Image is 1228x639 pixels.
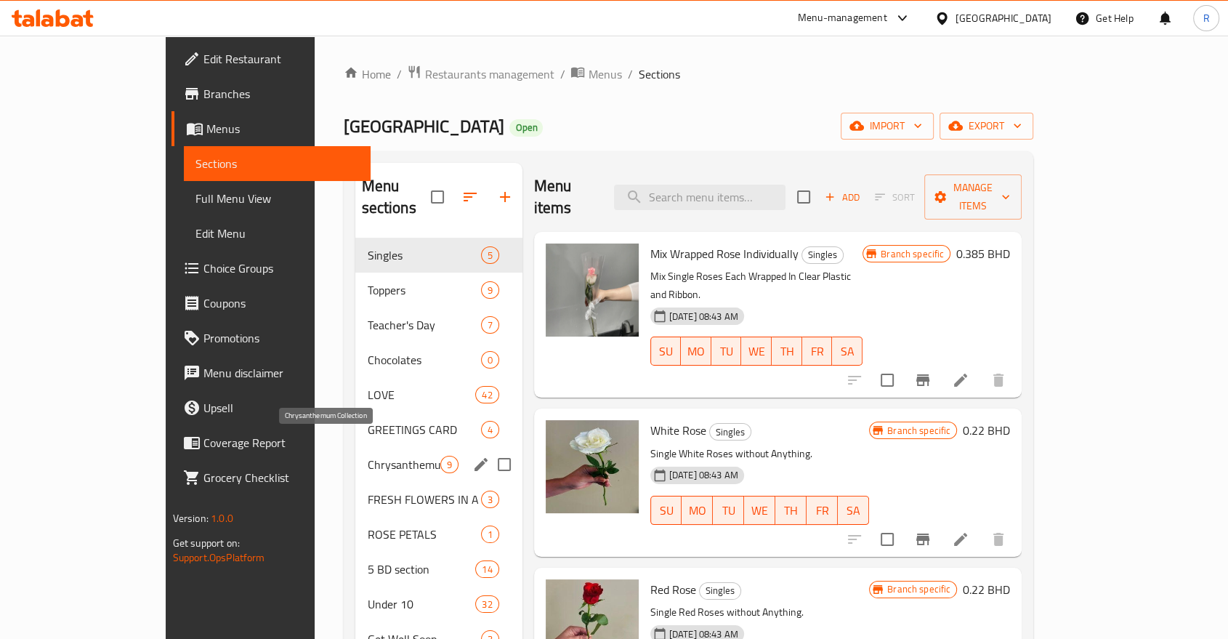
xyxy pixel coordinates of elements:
[807,496,838,525] button: FR
[713,496,744,525] button: TU
[750,500,769,521] span: WE
[203,260,359,277] span: Choice Groups
[981,363,1016,398] button: delete
[844,500,863,521] span: SA
[546,244,639,337] img: Mix Wrapped Rose Individually
[171,425,371,460] a: Coverage Report
[772,337,802,366] button: TH
[775,496,807,525] button: TH
[470,454,492,475] button: edit
[361,175,430,219] h2: Menu sections
[355,377,522,412] div: LOVE42
[819,186,865,209] span: Add item
[710,424,751,441] span: Singles
[802,246,843,263] span: Singles
[367,386,475,403] span: LOVE
[956,10,1051,26] div: [GEOGRAPHIC_DATA]
[963,420,1010,441] h6: 0.22 BHD
[700,582,740,599] span: Singles
[570,65,621,84] a: Menus
[657,500,676,521] span: SU
[819,186,865,209] button: Add
[367,456,440,473] span: Chrysanthemum Collection
[355,517,522,552] div: ROSE PETALS1
[367,421,480,438] span: GREETINGS CARD
[627,65,632,83] li: /
[812,500,832,521] span: FR
[747,341,766,362] span: WE
[981,522,1016,557] button: delete
[788,182,819,212] span: Select section
[951,117,1022,135] span: export
[367,246,480,264] div: Singles
[681,337,711,366] button: MO
[687,341,706,362] span: MO
[476,388,498,402] span: 42
[881,582,956,596] span: Branch specific
[482,318,498,332] span: 7
[940,113,1033,140] button: export
[488,180,522,214] button: Add section
[963,579,1010,600] h6: 0.22 BHD
[481,421,499,438] div: items
[355,238,522,273] div: Singles5
[509,119,543,137] div: Open
[650,243,799,265] span: Mix Wrapped Rose Individually
[355,412,522,447] div: GREETINGS CARD4
[481,491,499,508] div: items
[476,563,498,576] span: 14
[184,181,371,216] a: Full Menu View
[355,482,522,517] div: FRESH FLOWERS IN A BOX3
[367,595,475,613] span: Under 10
[203,294,359,312] span: Coupons
[1203,10,1209,26] span: R
[709,423,751,441] div: Singles
[203,50,359,68] span: Edit Restaurant
[355,273,522,308] div: Toppers9
[650,603,869,622] p: Single Red Roses without Anything.
[905,363,940,398] button: Branch-specific-item
[802,337,833,366] button: FR
[203,434,359,451] span: Coverage Report
[872,365,902,395] span: Select to update
[355,308,522,342] div: Teacher's Day7
[781,500,801,521] span: TH
[482,284,498,297] span: 9
[952,371,969,389] a: Edit menu item
[184,216,371,251] a: Edit Menu
[650,419,706,441] span: White Rose
[936,179,1010,215] span: Manage items
[546,420,639,513] img: White Rose
[422,182,453,212] span: Select all sections
[650,496,682,525] button: SU
[588,65,621,83] span: Menus
[777,341,796,362] span: TH
[482,423,498,437] span: 4
[481,316,499,334] div: items
[173,548,265,567] a: Support.OpsPlatform
[956,244,1010,264] h6: 0.385 BHD
[534,175,597,219] h2: Menu items
[719,500,738,521] span: TU
[741,337,772,366] button: WE
[560,65,565,83] li: /
[476,598,498,611] span: 32
[482,353,498,367] span: 0
[663,468,744,482] span: [DATE] 08:43 AM
[875,247,950,261] span: Branch specific
[509,121,543,134] span: Open
[367,281,480,299] span: Toppers
[407,65,554,84] a: Restaurants management
[367,351,480,369] span: Chocolates
[711,337,742,366] button: TU
[717,341,736,362] span: TU
[367,560,475,578] span: 5 BD section
[481,281,499,299] div: items
[650,579,696,600] span: Red Rose
[203,364,359,382] span: Menu disclaimer
[171,321,371,355] a: Promotions
[952,531,969,548] a: Edit menu item
[481,526,499,543] div: items
[798,9,887,27] div: Menu-management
